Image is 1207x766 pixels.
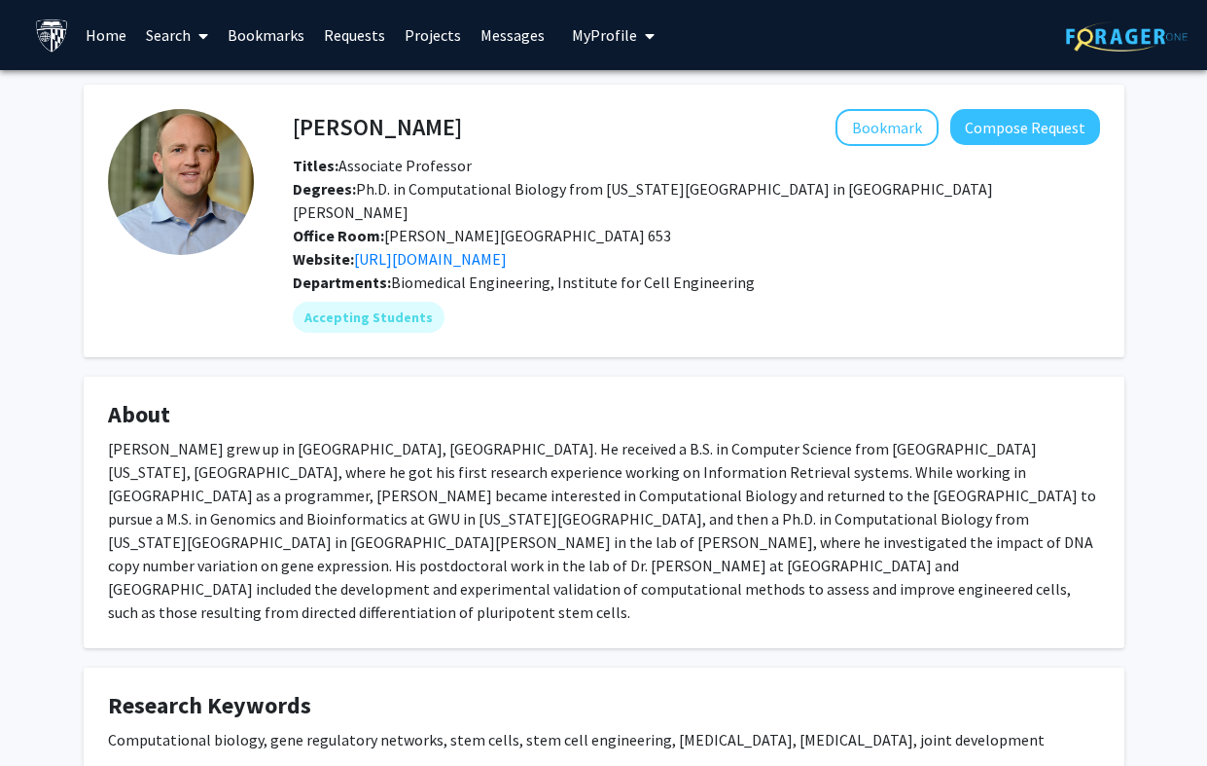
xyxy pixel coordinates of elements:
[835,109,939,146] button: Add Patrick Cahan to Bookmarks
[136,1,218,69] a: Search
[108,109,254,255] img: Profile Picture
[572,25,637,45] span: My Profile
[108,728,1100,751] div: Computational biology, gene regulatory networks, stem cells, stem cell engineering, [MEDICAL_DATA...
[293,302,444,333] mat-chip: Accepting Students
[471,1,554,69] a: Messages
[354,249,507,269] a: Opens in a new tab
[108,401,1100,429] h4: About
[293,179,993,222] span: Ph.D. in Computational Biology from [US_STATE][GEOGRAPHIC_DATA] in [GEOGRAPHIC_DATA][PERSON_NAME]
[950,109,1100,145] button: Compose Request to Patrick Cahan
[218,1,314,69] a: Bookmarks
[293,109,462,145] h4: [PERSON_NAME]
[76,1,136,69] a: Home
[314,1,395,69] a: Requests
[395,1,471,69] a: Projects
[293,226,671,245] span: [PERSON_NAME][GEOGRAPHIC_DATA] 653
[35,18,69,53] img: Johns Hopkins University Logo
[108,437,1100,624] div: [PERSON_NAME] grew up in [GEOGRAPHIC_DATA], [GEOGRAPHIC_DATA]. He received a B.S. in Computer Sci...
[293,179,356,199] b: Degrees:
[293,226,384,245] b: Office Room:
[1066,21,1188,52] img: ForagerOne Logo
[108,692,1100,720] h4: Research Keywords
[293,156,472,175] span: Associate Professor
[293,273,391,292] b: Departments:
[391,273,755,292] span: Biomedical Engineering, Institute for Cell Engineering
[293,156,338,175] b: Titles:
[293,249,354,269] b: Website:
